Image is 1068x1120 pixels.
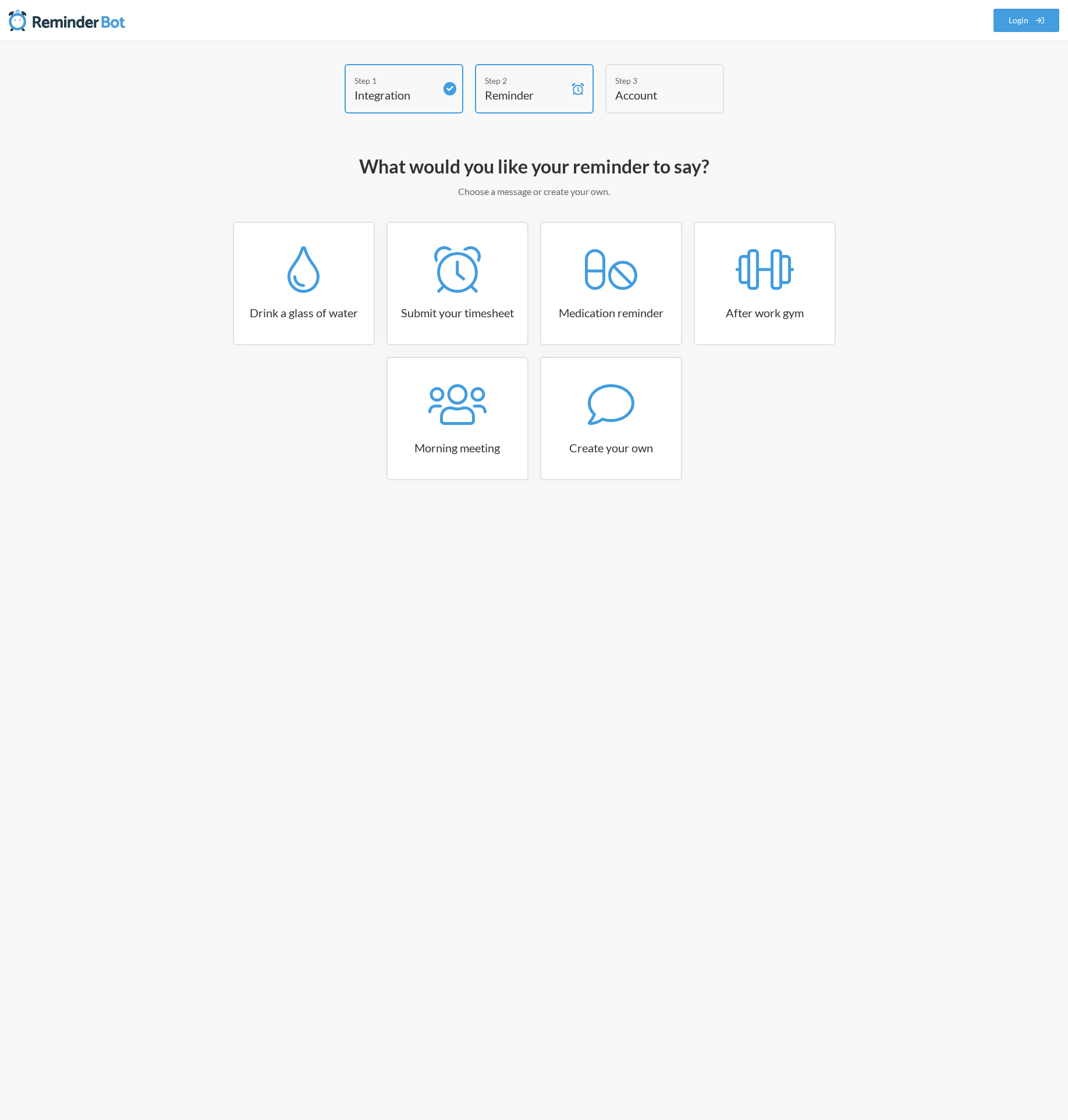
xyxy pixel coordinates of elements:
[9,9,125,32] img: Reminder Bot
[485,87,566,103] h4: Reminder
[354,87,436,103] h4: Integration
[541,440,681,456] h3: Create your own
[197,154,872,179] h2: What would you like your reminder to say?
[388,440,527,456] h3: Morning meeting
[541,304,681,321] h3: Medication reminder
[234,304,374,321] h3: Drink a glass of water
[994,9,1060,32] a: Login
[615,87,697,103] h4: Account
[485,75,566,87] div: Step 2
[197,185,872,199] p: Choose a message or create your own.
[388,304,527,321] h3: Submit your timesheet
[615,75,697,87] div: Step 3
[354,75,436,87] div: Step 1
[695,304,835,321] h3: After work gym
